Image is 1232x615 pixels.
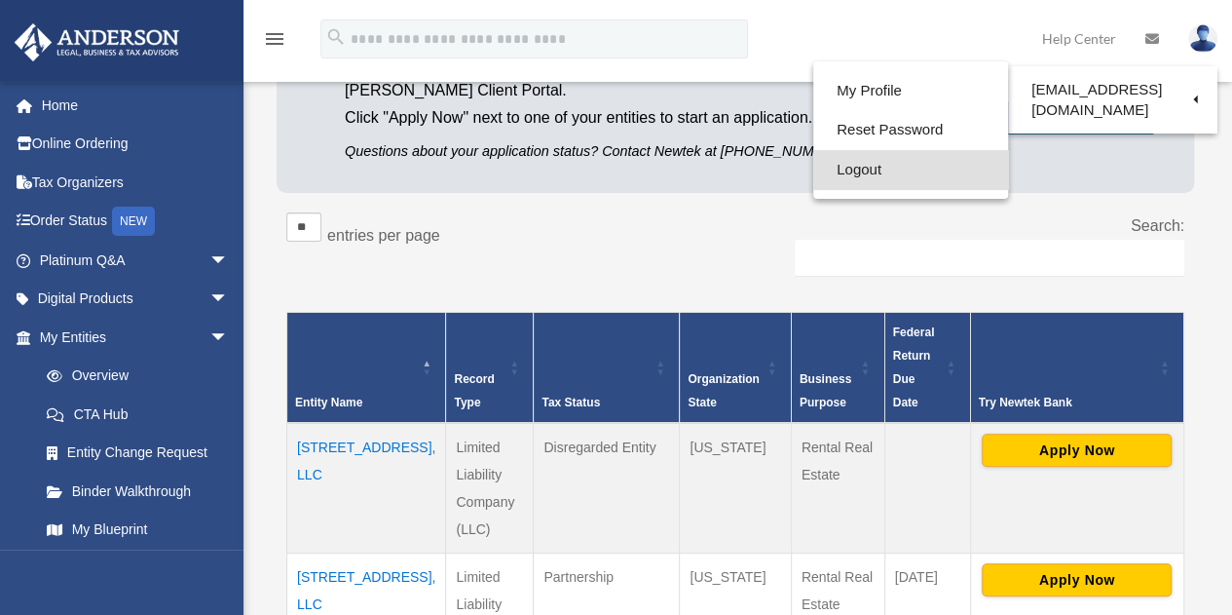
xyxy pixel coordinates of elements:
span: Business Purpose [800,372,851,409]
th: Organization State: Activate to sort [680,312,791,423]
a: Tax Organizers [14,163,258,202]
td: [US_STATE] [680,423,791,554]
a: Order StatusNEW [14,202,258,242]
a: [EMAIL_ADDRESS][DOMAIN_NAME] [1008,71,1217,129]
a: Platinum Q&Aarrow_drop_down [14,241,258,280]
a: Digital Productsarrow_drop_down [14,280,258,319]
a: Tax Due Dates [27,549,248,588]
a: Binder Walkthrough [27,472,248,511]
button: Apply Now [982,563,1172,596]
span: arrow_drop_down [209,318,248,358]
p: Questions about your application status? Contact Newtek at [PHONE_NUMBER] [345,139,907,164]
a: Online Ordering [14,125,258,164]
a: Home [14,86,258,125]
span: arrow_drop_down [209,241,248,281]
a: My Entitiesarrow_drop_down [14,318,248,357]
div: NEW [112,207,155,236]
span: arrow_drop_down [209,280,248,320]
img: Anderson Advisors Platinum Portal [9,23,185,61]
span: Record Type [454,372,494,409]
div: Try Newtek Bank [979,391,1154,414]
span: Federal Return Due Date [893,326,935,409]
a: menu [263,34,286,51]
img: User Pic [1188,24,1217,53]
th: Tax Status: Activate to sort [534,312,680,423]
i: search [325,26,347,48]
th: Try Newtek Bank : Activate to sort [970,312,1183,423]
a: Entity Change Request [27,434,248,473]
p: Click "Apply Now" next to one of your entities to start an application. [345,104,907,132]
a: CTA Hub [27,395,248,434]
label: entries per page [327,227,440,244]
a: My Profile [813,71,1008,111]
td: Disregarded Entity [534,423,680,554]
th: Business Purpose: Activate to sort [791,312,884,423]
th: Federal Return Due Date: Activate to sort [884,312,970,423]
td: [STREET_ADDRESS], LLC [287,423,446,554]
td: Rental Real Estate [791,423,884,554]
th: Entity Name: Activate to invert sorting [287,312,446,423]
button: Apply Now [982,434,1172,467]
span: Organization State [688,372,759,409]
a: Reset Password [813,110,1008,150]
a: Overview [27,357,239,396]
td: Limited Liability Company (LLC) [446,423,534,554]
span: Tax Status [541,396,600,409]
a: Logout [813,150,1008,190]
a: My Blueprint [27,511,248,550]
label: Search: [1131,217,1184,234]
span: Entity Name [295,396,362,409]
th: Record Type: Activate to sort [446,312,534,423]
i: menu [263,27,286,51]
